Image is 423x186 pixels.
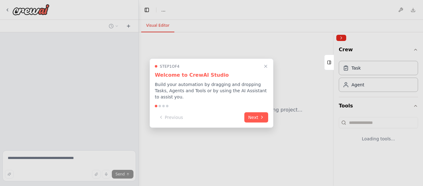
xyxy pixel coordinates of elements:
button: Next [244,112,268,122]
p: Build your automation by dragging and dropping Tasks, Agents and Tools or by using the AI Assista... [155,81,268,100]
button: Previous [155,112,187,122]
h3: Welcome to CrewAI Studio [155,71,268,79]
span: Step 1 of 4 [160,64,180,69]
button: Hide left sidebar [142,6,151,14]
button: Close walkthrough [262,62,269,70]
